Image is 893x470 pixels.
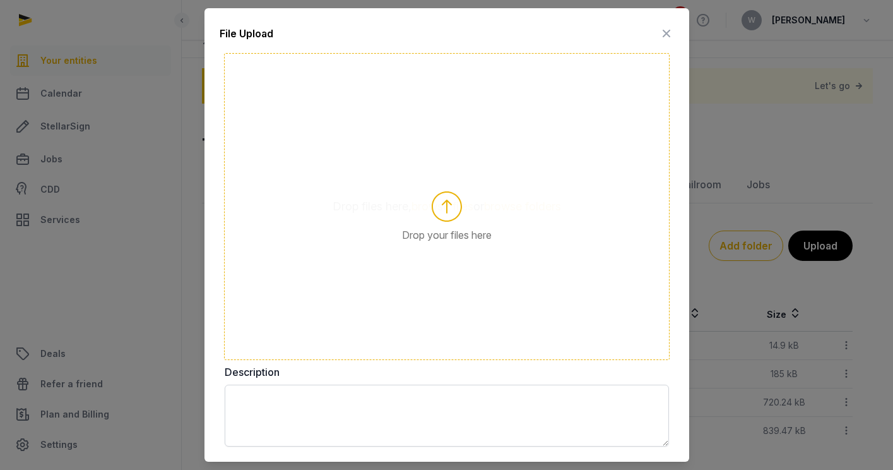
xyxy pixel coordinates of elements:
[220,26,273,41] div: File Upload
[220,49,674,365] div: Uppy Dashboard
[224,53,670,360] div: Drop your files here
[225,365,669,380] label: Description
[830,409,893,470] iframe: Chat Widget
